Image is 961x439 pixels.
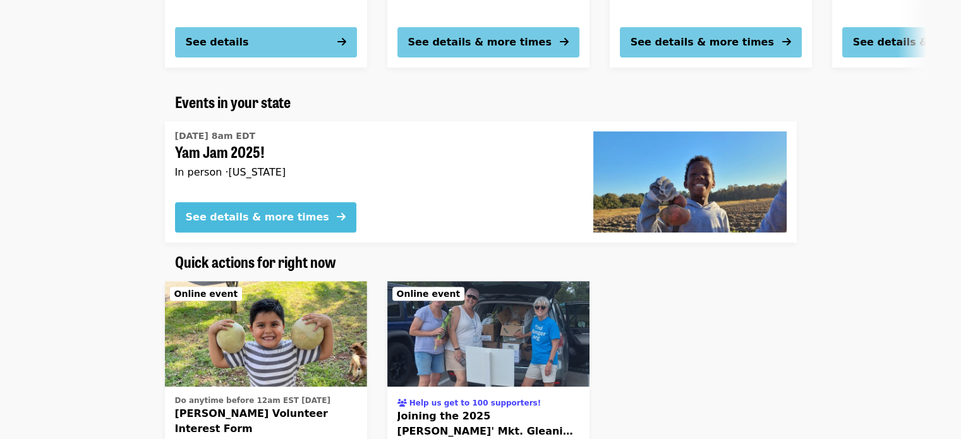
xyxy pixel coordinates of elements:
a: Joining the 2025 Montgomery Farmers' Mkt. Gleaning Team [387,281,589,387]
span: Online event [174,289,238,299]
span: Do anytime before 12am EST [DATE] [175,396,330,405]
a: See details for "Yam Jam 2025!" [165,121,797,243]
span: Help us get to 100 supporters! [409,399,541,407]
span: Quick actions for right now [175,250,336,272]
a: Quick actions for right now [175,253,336,271]
button: See details & more times [620,27,802,57]
time: [DATE] 8am EDT [175,129,256,143]
button: See details & more times [397,27,579,57]
span: [PERSON_NAME] Volunteer Interest Form [175,406,357,436]
div: See details & more times [186,210,329,225]
i: arrow-right icon [337,211,346,223]
button: See details & more times [175,202,356,232]
a: SoSA Volunteer Interest Form [165,281,367,387]
i: arrow-right icon [560,36,569,48]
button: See details [175,27,357,57]
div: Quick actions for right now [165,253,797,271]
span: Joining the 2025 [PERSON_NAME]' Mkt. Gleaning Team [397,409,579,439]
div: See details & more times [631,35,774,50]
span: In person · [US_STATE] [175,166,286,178]
img: Joining the 2025 Montgomery Farmers' Mkt. Gleaning Team organized by Society of St. Andrew [387,281,589,387]
i: arrow-right icon [782,36,791,48]
span: Online event [397,289,461,299]
img: Yam Jam 2025! organized by Society of St. Andrew [593,131,787,232]
i: users icon [397,399,407,407]
div: See details [186,35,249,50]
span: Yam Jam 2025! [175,143,573,161]
div: See details & more times [408,35,552,50]
i: arrow-right icon [337,36,346,48]
img: SoSA Volunteer Interest Form organized by Society of St. Andrew [165,281,367,387]
span: Events in your state [175,90,291,112]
